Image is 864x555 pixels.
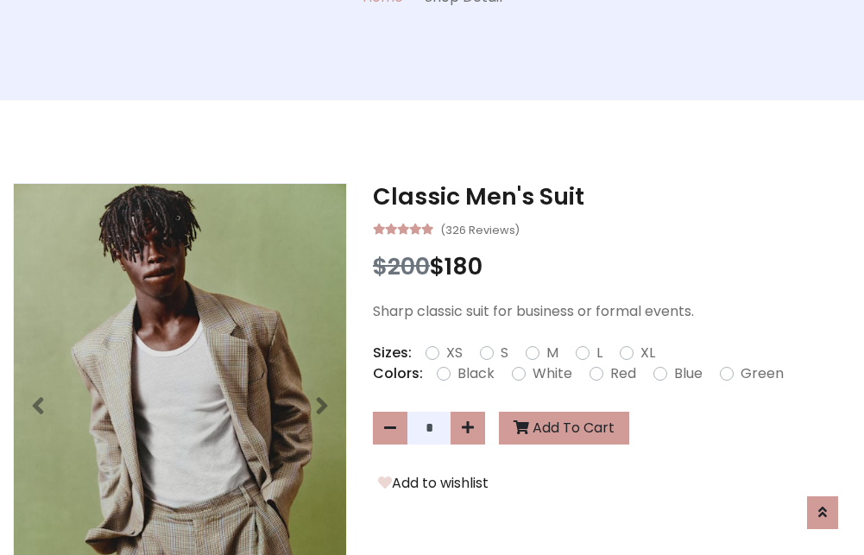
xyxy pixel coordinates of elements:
[596,343,602,363] label: L
[640,343,655,363] label: XL
[373,343,412,363] p: Sizes:
[373,301,851,322] p: Sharp classic suit for business or formal events.
[446,343,463,363] label: XS
[499,412,629,445] button: Add To Cart
[501,343,508,363] label: S
[440,218,520,239] small: (326 Reviews)
[533,363,572,384] label: White
[373,472,494,495] button: Add to wishlist
[373,253,851,281] h3: $
[373,363,423,384] p: Colors:
[457,363,495,384] label: Black
[373,250,430,282] span: $200
[445,250,482,282] span: 180
[741,363,784,384] label: Green
[546,343,558,363] label: M
[373,183,851,211] h3: Classic Men's Suit
[674,363,703,384] label: Blue
[610,363,636,384] label: Red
